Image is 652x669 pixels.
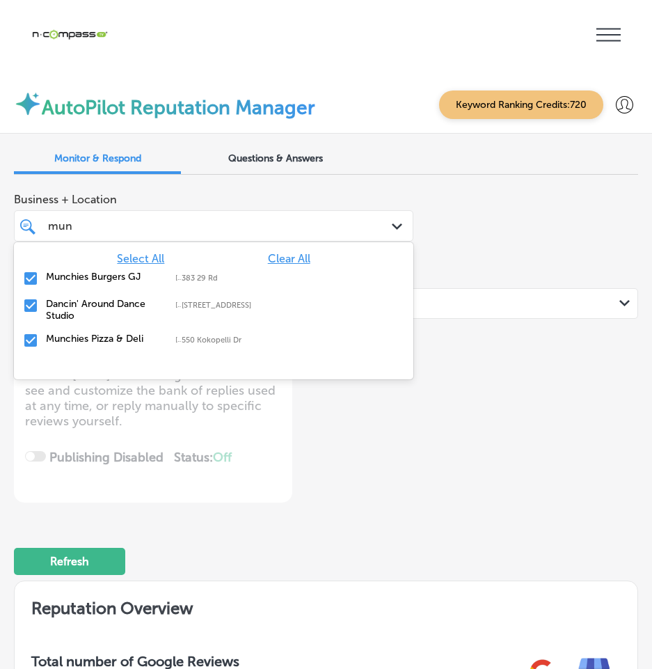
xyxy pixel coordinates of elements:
[182,336,292,345] label: 550 Kokopelli Dr
[175,301,181,310] label: 312 Ridge Road, Munster, IN, 46321
[15,581,637,629] h2: Reputation Overview
[14,193,413,206] span: Business + Location
[54,152,141,164] span: Monitor & Respond
[175,274,181,283] label: 383 29 Rd, GRAND JUNCTION, CO, 81504
[117,252,164,265] span: Select All
[268,252,310,265] span: Clear All
[46,271,161,283] label: Munchies Burgers GJ
[439,90,603,119] span: Keyword Ranking Credits: 720
[46,298,161,322] label: Dancin' Around Dance Studio
[175,336,181,345] label: 550 Kokopelli Dr, Fruita, CO, 81521
[42,96,315,119] label: AutoPilot Reputation Manager
[14,548,125,575] button: Refresh
[31,28,108,41] img: 660ab0bf-5cc7-4cb8-ba1c-48b5ae0f18e60NCTV_CLogo_TV_Black_-500x88.png
[46,333,161,345] label: Munchies Pizza & Deli
[228,152,323,164] span: Questions & Answers
[14,90,42,118] img: autopilot-icon
[182,274,292,283] label: 383 29 Rd
[182,301,292,310] label: 312 Ridge Road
